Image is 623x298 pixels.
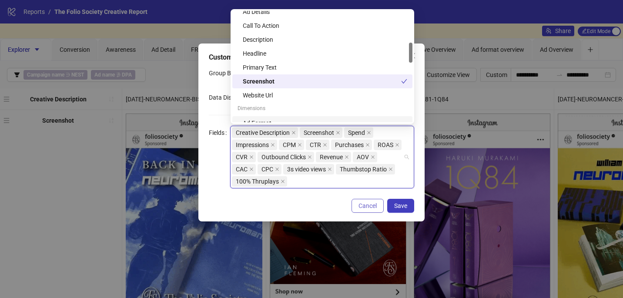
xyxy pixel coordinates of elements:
[300,127,342,138] span: Screenshot
[243,21,407,30] div: Call To Action
[209,126,230,140] label: Fields
[258,152,314,162] span: Outbound Clicks
[249,155,254,159] span: close
[283,164,334,174] span: 3s video views
[236,177,279,186] span: 100% Thruplays
[232,127,298,138] span: Creative Description
[232,60,412,74] div: Primary Text
[336,131,340,135] span: close
[232,5,412,19] div: Ad Details
[335,140,364,150] span: Purchases
[316,152,351,162] span: Revenue
[374,140,402,150] span: ROAS
[365,143,370,147] span: close
[389,167,393,171] span: close
[232,176,287,187] span: 100% Thruplays
[331,140,372,150] span: Purchases
[236,164,248,174] span: CAC
[287,164,326,174] span: 3s video views
[283,140,296,150] span: CPM
[357,152,369,162] span: AOV
[232,140,277,150] span: Impressions
[249,167,254,171] span: close
[261,152,306,162] span: Outbound Clicks
[261,164,273,174] span: CPC
[243,118,407,128] div: Ad Format
[310,140,321,150] span: CTR
[298,143,302,147] span: close
[209,90,263,104] label: Data Display Type
[279,140,304,150] span: CPM
[344,127,373,138] span: Spend
[395,143,399,147] span: close
[243,90,407,100] div: Website Url
[258,164,281,174] span: CPC
[371,155,375,159] span: close
[291,131,296,135] span: close
[345,155,349,159] span: close
[243,7,407,17] div: Ad Details
[236,152,248,162] span: CVR
[232,116,412,130] div: Ad Format
[209,66,240,80] label: Group By
[243,49,407,58] div: Headline
[236,140,269,150] span: Impressions
[232,152,256,162] span: CVR
[387,199,414,213] button: Save
[232,33,412,47] div: Description
[336,164,395,174] span: Thumbstop Ratio
[328,167,332,171] span: close
[232,88,412,102] div: Website Url
[358,202,377,209] span: Cancel
[281,179,285,184] span: close
[352,199,384,213] button: Cancel
[323,143,327,147] span: close
[401,78,407,84] span: check
[243,35,407,44] div: Description
[289,176,291,187] input: Fields
[271,143,275,147] span: close
[320,152,343,162] span: Revenue
[306,140,329,150] span: CTR
[232,74,412,88] div: Screenshot
[243,77,401,86] div: Screenshot
[353,152,377,162] span: AOV
[304,128,334,137] span: Screenshot
[209,52,414,63] div: Customize View
[232,19,412,33] div: Call To Action
[308,155,312,159] span: close
[394,202,407,209] span: Save
[243,63,407,72] div: Primary Text
[236,128,290,137] span: Creative Description
[232,164,256,174] span: CAC
[348,128,365,137] span: Spend
[232,47,412,60] div: Headline
[232,102,412,116] div: Dimensions
[378,140,393,150] span: ROAS
[367,131,371,135] span: close
[340,164,387,174] span: Thumbstop Ratio
[275,167,279,171] span: close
